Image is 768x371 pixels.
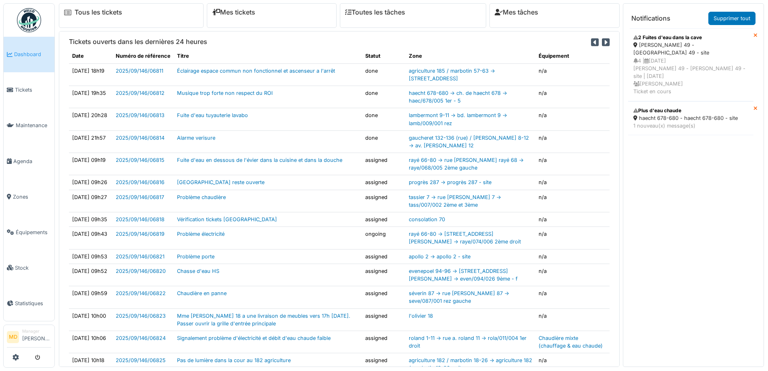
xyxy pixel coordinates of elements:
a: 2025/09/146/06823 [116,313,166,319]
a: agriculture 182 / marbotin 18-26 -> agriculture 182 / marbotin 18-26 - site [409,357,532,371]
a: Mes tickets [212,8,255,16]
td: n/a [535,130,610,153]
th: Équipement [535,49,610,63]
td: n/a [535,190,610,212]
td: assigned [362,286,406,308]
a: evenepoel 94-96 -> [STREET_ADDRESS][PERSON_NAME] -> even/094/026 9ème - f [409,268,518,282]
span: Équipements [16,228,51,236]
a: 2025/09/146/06825 [116,357,166,363]
a: consolation 70 [409,216,445,222]
a: 2 Fuites d'eau dans la cave [PERSON_NAME] 49 - [GEOGRAPHIC_DATA] 49 - site 4 |[DATE][PERSON_NAME]... [628,28,753,101]
a: 2025/09/146/06813 [116,112,164,118]
a: Éclairage espace commun non fonctionnel et ascenseur a l'arrêt [177,68,335,74]
td: assigned [362,190,406,212]
td: done [362,130,406,153]
td: [DATE] 21h57 [69,130,112,153]
span: Stock [15,264,51,272]
td: [DATE] 20h28 [69,108,112,130]
th: Zone [406,49,535,63]
td: n/a [535,175,610,190]
h6: Tickets ouverts dans les dernières 24 heures [69,38,207,46]
td: done [362,108,406,130]
a: Zones [4,179,54,214]
a: rayé 66-80 -> rue [PERSON_NAME] rayé 68 -> raye/068/005 2ème gauche [409,157,524,171]
span: Agenda [13,157,51,165]
a: Supprimer tout [708,12,756,25]
div: [PERSON_NAME] 49 - [GEOGRAPHIC_DATA] 49 - site [633,41,748,57]
a: 2025/09/146/06821 [116,254,164,260]
span: Zones [13,193,51,201]
a: Fuite d'eau en dessous de l'évier dans la cuisine et dans la douche [177,157,342,163]
a: Stock [4,250,54,285]
td: assigned [362,249,406,264]
div: 4 | [DATE] [PERSON_NAME] 49 - [PERSON_NAME] 49 - site | [DATE] [PERSON_NAME] Ticket en cours [633,57,748,96]
td: assigned [362,308,406,331]
span: Statistiques [15,300,51,307]
a: Plus d'eau chaude haecht 678-680 - haecht 678-680 - site 1 nouveau(x) message(s) [628,101,753,135]
a: 2025/09/146/06818 [116,216,164,222]
a: 2025/09/146/06811 [116,68,163,74]
h6: Notifications [631,15,670,22]
td: assigned [362,331,406,353]
th: Statut [362,49,406,63]
a: Mme [PERSON_NAME] 18 a une livraison de meubles vers 17h [DATE]. Passer ouvrir la grille d'entrée... [177,313,350,327]
td: assigned [362,264,406,286]
a: Problème porte [177,254,214,260]
td: [DATE] 09h27 [69,190,112,212]
td: n/a [535,249,610,264]
li: [PERSON_NAME] [22,328,51,346]
li: MD [7,331,19,343]
td: [DATE] 10h06 [69,331,112,353]
a: 2025/09/146/06816 [116,179,164,185]
td: n/a [535,108,610,130]
a: MD Manager[PERSON_NAME] [7,328,51,348]
a: l'olivier 18 [409,313,433,319]
a: rayé 66-80 -> [STREET_ADDRESS][PERSON_NAME] -> raye/074/006 2ème droit [409,231,521,245]
a: Agenda [4,143,54,179]
a: Statistiques [4,285,54,321]
a: tassier 7 -> rue [PERSON_NAME] 7 -> tass/007/002 2ème et 3ème [409,194,501,208]
td: n/a [535,286,610,308]
a: Tous les tickets [75,8,122,16]
td: [DATE] 09h59 [69,286,112,308]
td: [DATE] 10h00 [69,308,112,331]
td: n/a [535,212,610,227]
a: apollo 2 -> apollo 2 - site [409,254,470,260]
div: Manager [22,328,51,334]
div: haecht 678-680 - haecht 678-680 - site [633,114,748,122]
a: Fuite d'eau tuyauterie lavabo [177,112,248,118]
a: Musique trop forte non respect du ROI [177,90,273,96]
a: 2025/09/146/06820 [116,268,166,274]
a: gaucheret 132-136 (rue) / [PERSON_NAME] 8-12 -> av. [PERSON_NAME] 12 [409,135,529,149]
a: 2025/09/146/06815 [116,157,164,163]
a: Problème électricité [177,231,225,237]
a: Chaudière en panne [177,290,227,296]
th: Numéro de référence [112,49,174,63]
td: assigned [362,212,406,227]
a: 2025/09/146/06819 [116,231,164,237]
a: Tickets [4,72,54,108]
th: Date [69,49,112,63]
td: [DATE] 18h19 [69,63,112,86]
div: 2 Fuites d'eau dans la cave [633,34,748,41]
td: done [362,63,406,86]
div: Plus d'eau chaude [633,107,748,114]
a: haecht 678-680 -> ch. de haecht 678 -> haec/678/005 1er - 5 [409,90,507,104]
span: Maintenance [16,122,51,129]
td: n/a [535,63,610,86]
th: Titre [174,49,362,63]
a: Mes tâches [495,8,538,16]
a: Dashboard [4,37,54,72]
a: roland 1-11 -> rue a. roland 11 -> rola/011/004 1er droit [409,335,527,349]
a: Alarme verisure [177,135,215,141]
a: 2025/09/146/06824 [116,335,166,341]
td: [DATE] 09h35 [69,212,112,227]
td: n/a [535,227,610,249]
img: Badge_color-CXgf-gQk.svg [17,8,41,32]
a: 2025/09/146/06812 [116,90,164,96]
a: progrès 287 -> progrès 287 - site [409,179,491,185]
a: 2025/09/146/06817 [116,194,164,200]
a: Signalement problème d'électricité et débit d'eau chaude faible [177,335,331,341]
td: [DATE] 09h52 [69,264,112,286]
div: 1 nouveau(x) message(s) [633,122,748,130]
